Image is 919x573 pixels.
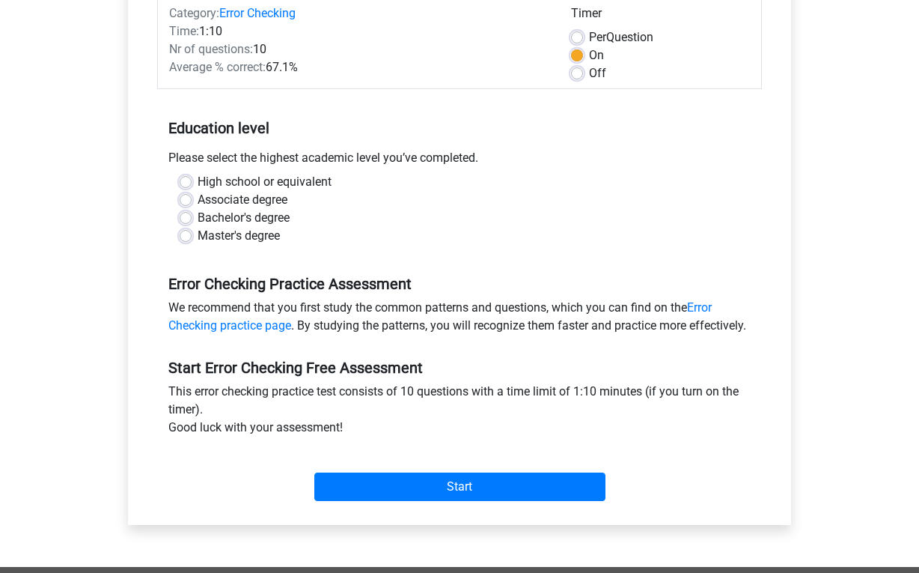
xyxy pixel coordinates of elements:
[589,64,606,82] label: Off
[168,359,751,377] h5: Start Error Checking Free Assessment
[589,30,606,44] span: Per
[589,46,604,64] label: On
[314,473,605,501] input: Start
[198,191,287,209] label: Associate degree
[169,42,253,56] span: Nr of questions:
[571,4,750,28] div: Timer
[157,383,762,443] div: This error checking practice test consists of 10 questions with a time limit of 1:10 minutes (if ...
[157,149,762,173] div: Please select the highest academic level you’ve completed.
[198,209,290,227] label: Bachelor's degree
[589,28,653,46] label: Question
[158,40,560,58] div: 10
[198,227,280,245] label: Master's degree
[169,60,266,74] span: Average % correct:
[157,299,762,341] div: We recommend that you first study the common patterns and questions, which you can find on the . ...
[168,275,751,293] h5: Error Checking Practice Assessment
[169,24,199,38] span: Time:
[219,6,296,20] a: Error Checking
[169,6,219,20] span: Category:
[198,173,332,191] label: High school or equivalent
[158,22,560,40] div: 1:10
[158,58,560,76] div: 67.1%
[168,113,751,143] h5: Education level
